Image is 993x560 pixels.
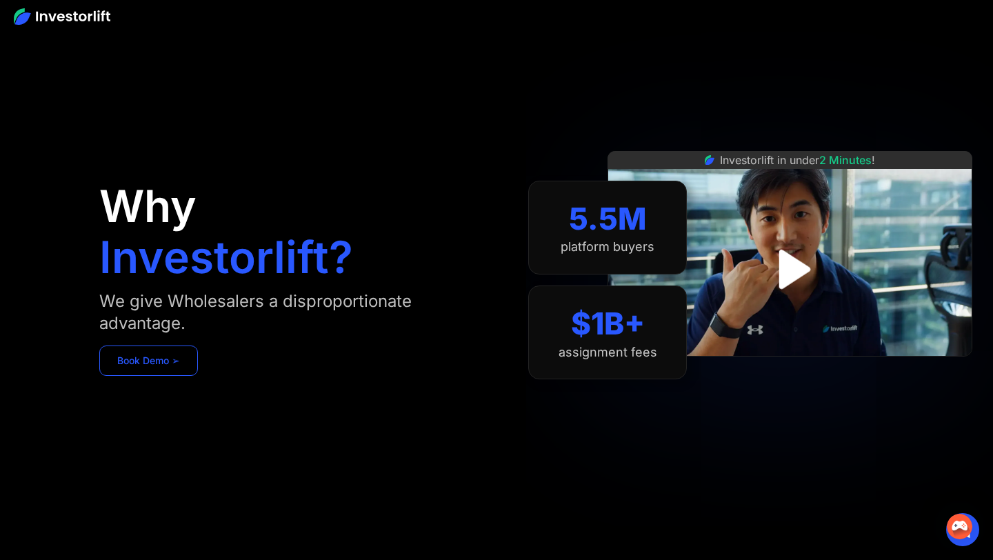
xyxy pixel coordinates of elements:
div: $1B+ [571,306,645,342]
div: assignment fees [559,345,657,360]
h1: Investorlift? [99,235,353,279]
div: Investorlift in under ! [720,152,875,168]
a: open lightbox [759,239,821,300]
h1: Why [99,184,197,228]
div: We give Wholesalers a disproportionate advantage. [99,290,452,334]
a: Book Demo ➢ [99,346,198,376]
iframe: Customer reviews powered by Trustpilot [687,363,894,380]
div: Open Intercom Messenger [946,513,979,546]
span: 2 Minutes [819,153,872,167]
div: 5.5M [569,201,647,237]
div: platform buyers [561,239,654,254]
